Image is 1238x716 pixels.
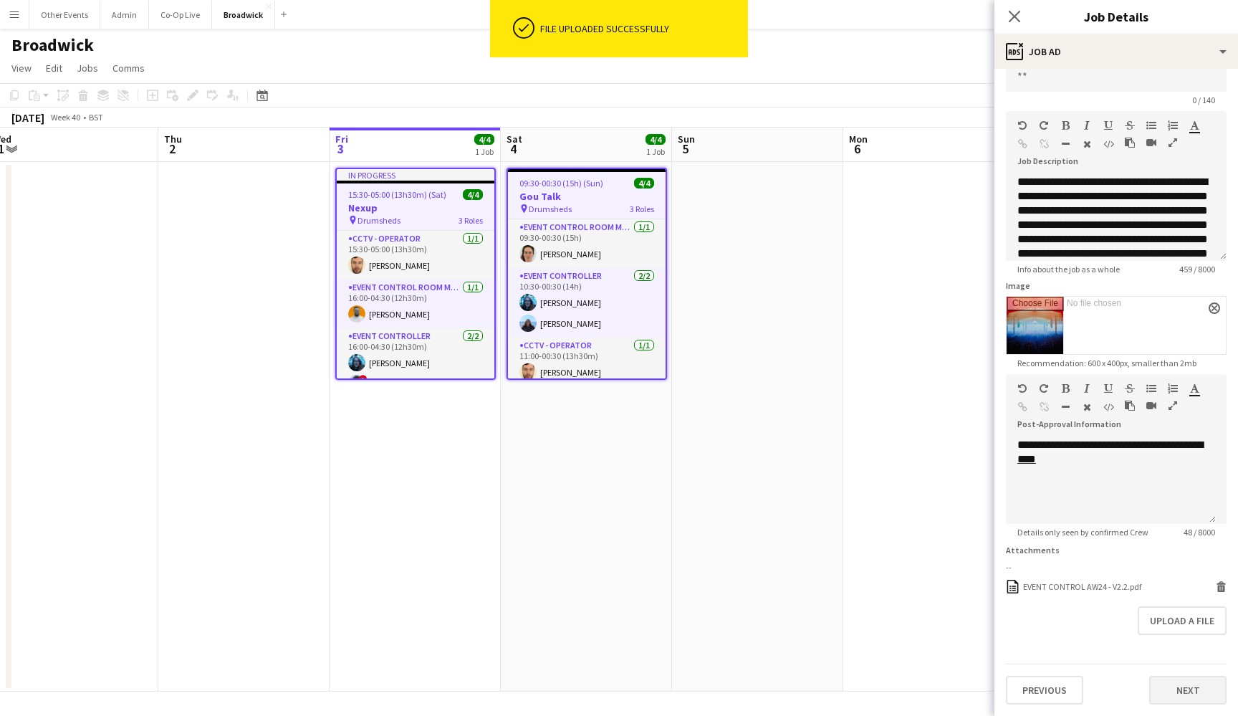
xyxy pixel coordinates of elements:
a: Edit [40,59,68,77]
span: Recommendation: 600 x 400px, smaller than 2mb [1006,358,1208,368]
button: Bold [1060,383,1070,394]
button: HTML Code [1103,138,1113,150]
div: 1 Job [475,146,494,157]
span: 4/4 [474,134,494,145]
button: Broadwick [212,1,275,29]
button: Text Color [1189,383,1199,394]
span: Drumsheds [529,204,572,214]
button: Italic [1082,120,1092,131]
button: Strikethrough [1125,383,1135,394]
button: Admin [100,1,149,29]
span: 15:30-05:00 (13h30m) (Sat) [348,189,446,200]
button: Paste as plain text [1125,137,1135,148]
button: Ordered List [1168,383,1178,394]
div: In progress [337,169,494,181]
button: Co-Op Live [149,1,212,29]
button: Italic [1082,383,1092,394]
app-card-role: Event Control Room Manager1/116:00-04:30 (12h30m)[PERSON_NAME] [337,280,494,328]
span: 0 / 140 [1181,95,1227,105]
span: Sun [678,133,695,145]
span: Mon [849,133,868,145]
span: 4/4 [634,178,654,188]
span: Drumsheds [358,215,400,226]
button: Clear Formatting [1082,138,1092,150]
div: 1 Job [646,146,665,157]
app-card-role: Event Controller2/216:00-04:30 (12h30m)[PERSON_NAME]![PERSON_NAME] [337,328,494,398]
span: 48 / 8000 [1172,527,1227,538]
button: Next [1149,676,1227,705]
label: Attachments [1006,545,1060,555]
app-job-card: 09:30-00:30 (15h) (Sun)4/4Gou Talk Drumsheds3 RolesEvent Control Room Manager1/109:30-00:30 (15h)... [507,168,667,380]
button: Undo [1017,383,1027,394]
div: -- [1006,562,1227,593]
span: 3 Roles [630,204,654,214]
button: Previous [1006,676,1083,705]
span: Jobs [77,62,98,75]
button: Redo [1039,120,1049,131]
div: EVENT CONTROL AW24 - V2.2.pdf [1023,581,1141,592]
span: Details only seen by confirmed Crew [1006,527,1160,538]
button: Fullscreen [1168,400,1178,411]
app-card-role: CCTV - Operator1/111:00-00:30 (13h30m)[PERSON_NAME] [508,338,666,386]
button: Other Events [29,1,100,29]
a: Comms [107,59,150,77]
button: Upload a file [1138,606,1227,635]
span: 4/4 [463,189,483,200]
app-card-role: Event Controller2/210:30-00:30 (14h)[PERSON_NAME][PERSON_NAME] [508,268,666,338]
button: Strikethrough [1125,120,1135,131]
span: Thu [164,133,182,145]
button: Unordered List [1146,383,1156,394]
span: View [11,62,32,75]
div: BST [89,112,103,123]
button: Underline [1103,383,1113,394]
button: Horizontal Line [1060,138,1070,150]
span: Comms [112,62,145,75]
div: [DATE] [11,110,44,125]
span: 4/4 [646,134,666,145]
span: ! [359,375,368,383]
app-card-role: Event Control Room Manager1/109:30-00:30 (15h)[PERSON_NAME] [508,219,666,268]
span: 6 [847,140,868,157]
button: Redo [1039,383,1049,394]
button: Insert video [1146,137,1156,148]
app-job-card: In progress15:30-05:00 (13h30m) (Sat)4/4Nexup Drumsheds3 RolesCCTV - Operator1/115:30-05:00 (13h3... [335,168,496,380]
button: Horizontal Line [1060,401,1070,413]
button: Paste as plain text [1125,400,1135,411]
app-card-role: CCTV - Operator1/115:30-05:00 (13h30m)[PERSON_NAME] [337,231,494,280]
button: Clear Formatting [1082,401,1092,413]
div: File uploaded successfully [540,22,742,35]
button: Unordered List [1146,120,1156,131]
span: Week 40 [47,112,83,123]
h3: Job Details [994,7,1238,26]
span: 3 Roles [459,215,483,226]
button: Fullscreen [1168,137,1178,148]
h3: Nexup [337,201,494,214]
button: Bold [1060,120,1070,131]
span: 3 [333,140,348,157]
h1: Broadwick [11,34,94,56]
span: Sat [507,133,522,145]
button: HTML Code [1103,401,1113,413]
button: Insert video [1146,400,1156,411]
div: Job Ad [994,34,1238,69]
span: 5 [676,140,695,157]
button: Text Color [1189,120,1199,131]
button: Ordered List [1168,120,1178,131]
h3: Gou Talk [508,190,666,203]
span: Info about the job as a whole [1006,264,1131,275]
span: 4 [504,140,522,157]
button: Undo [1017,120,1027,131]
span: 09:30-00:30 (15h) (Sun) [519,178,603,188]
span: 2 [162,140,182,157]
span: Edit [46,62,62,75]
button: Underline [1103,120,1113,131]
span: 459 / 8000 [1168,264,1227,275]
a: Jobs [71,59,104,77]
span: Fri [335,133,348,145]
a: View [6,59,37,77]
